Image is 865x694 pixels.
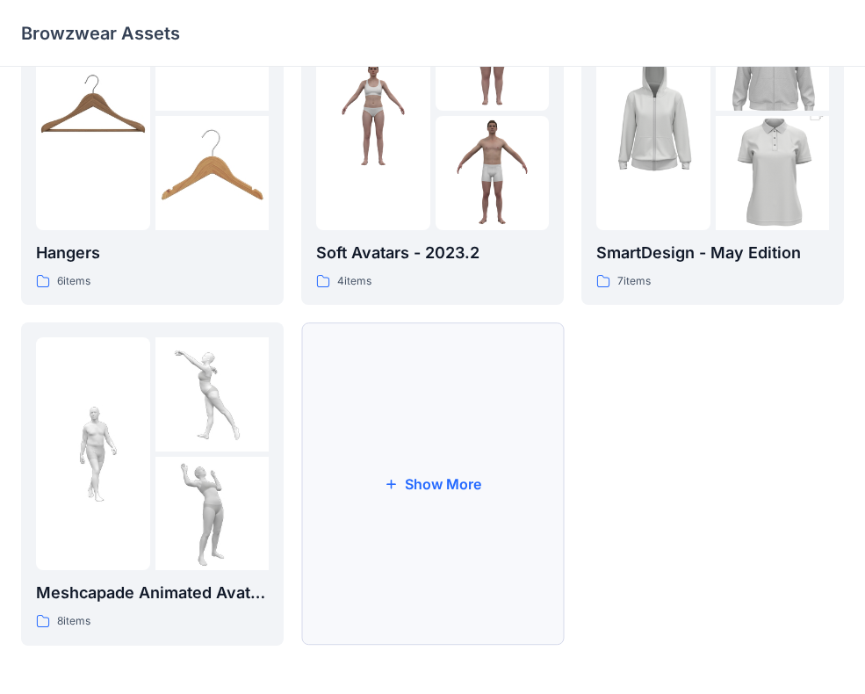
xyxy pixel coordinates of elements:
[316,56,430,170] img: folder 1
[36,397,150,511] img: folder 1
[36,581,269,605] p: Meshcapade Animated Avatars
[716,88,830,258] img: folder 3
[617,272,651,291] p: 7 items
[57,612,90,631] p: 8 items
[596,241,829,265] p: SmartDesign - May Edition
[316,241,549,265] p: Soft Avatars - 2023.2
[21,322,284,646] a: folder 1folder 2folder 3Meshcapade Animated Avatars8items
[436,116,550,230] img: folder 3
[36,56,150,170] img: folder 1
[21,21,180,46] p: Browzwear Assets
[57,272,90,291] p: 6 items
[155,116,270,230] img: folder 3
[155,337,270,452] img: folder 2
[596,28,710,199] img: folder 1
[36,241,269,265] p: Hangers
[301,322,564,646] button: Show More
[337,272,371,291] p: 4 items
[155,457,270,571] img: folder 3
